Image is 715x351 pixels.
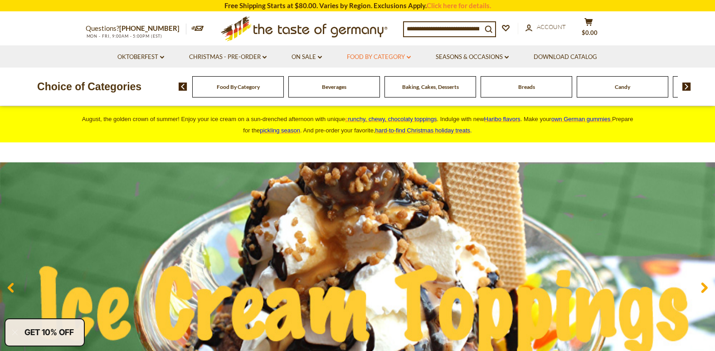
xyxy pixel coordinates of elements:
a: own German gummies. [551,116,612,122]
a: Food By Category [347,52,411,62]
a: Download Catalog [534,52,597,62]
p: Questions? [86,23,186,34]
a: crunchy, chewy, chocolaty toppings [345,116,437,122]
a: Haribo flavors [484,116,520,122]
a: On Sale [292,52,322,62]
a: [PHONE_NUMBER] [119,24,180,32]
a: Click here for details. [427,1,491,10]
a: Oktoberfest [117,52,164,62]
img: previous arrow [179,83,187,91]
span: own German gummies [551,116,611,122]
span: August, the golden crown of summer! Enjoy your ice cream on a sun-drenched afternoon with unique ... [82,116,633,134]
a: Account [525,22,566,32]
a: hard-to-find Christmas holiday treats [375,127,471,134]
a: Christmas - PRE-ORDER [189,52,267,62]
a: Beverages [322,83,346,90]
a: Baking, Cakes, Desserts [402,83,459,90]
span: MON - FRI, 9:00AM - 5:00PM (EST) [86,34,163,39]
img: next arrow [682,83,691,91]
a: Seasons & Occasions [436,52,509,62]
a: Food By Category [217,83,260,90]
a: Breads [518,83,535,90]
button: $0.00 [575,18,603,40]
a: pickling season [260,127,300,134]
span: . [375,127,472,134]
span: $0.00 [582,29,598,36]
span: Account [537,23,566,30]
a: Candy [615,83,630,90]
span: runchy, chewy, chocolaty toppings [348,116,437,122]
